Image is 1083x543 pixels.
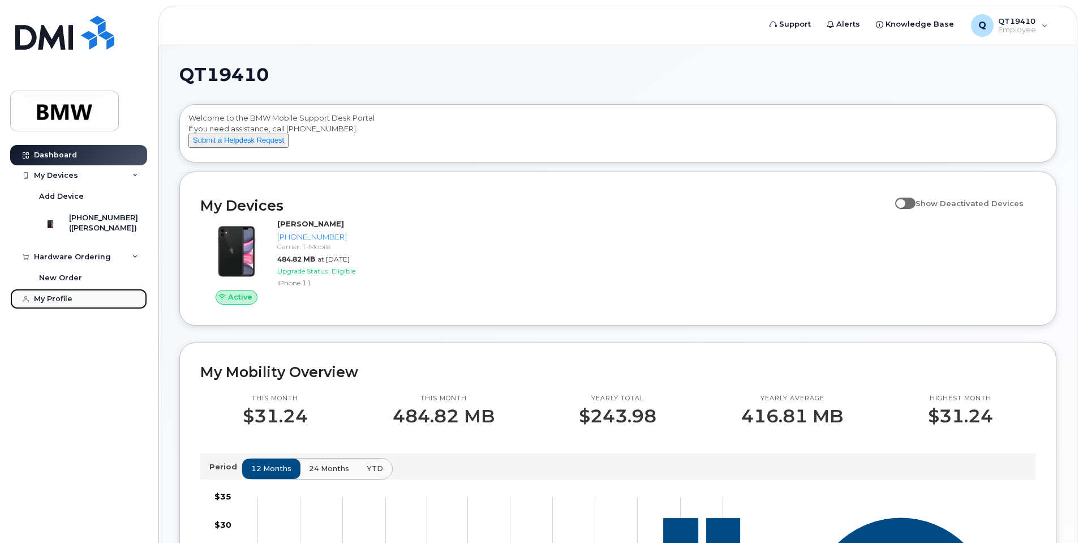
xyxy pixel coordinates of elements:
[928,406,993,426] p: $31.24
[928,394,993,403] p: Highest month
[179,66,269,83] span: QT19410
[228,292,252,302] span: Active
[188,113,1047,158] div: Welcome to the BMW Mobile Support Desk Portal If you need assistance, call [PHONE_NUMBER].
[214,519,231,529] tspan: $30
[309,463,349,474] span: 24 months
[277,255,315,263] span: 484.82 MB
[393,394,495,403] p: This month
[200,197,889,214] h2: My Devices
[579,406,656,426] p: $243.98
[1034,494,1075,535] iframe: Messenger Launcher
[741,394,843,403] p: Yearly average
[277,219,344,228] strong: [PERSON_NAME]
[200,364,1035,380] h2: My Mobility Overview
[200,219,399,305] a: Active[PERSON_NAME][PHONE_NUMBER]Carrier: T-Mobile484.82 MBat [DATE]Upgrade Status:EligibleiPhone 11
[243,406,308,426] p: $31.24
[741,406,843,426] p: 416.81 MB
[895,193,904,202] input: Show Deactivated Devices
[393,406,495,426] p: 484.82 MB
[277,278,394,288] div: iPhone 11
[209,224,264,279] img: iPhone_11.jpg
[188,134,289,148] button: Submit a Helpdesk Request
[277,242,394,251] div: Carrier: T-Mobile
[332,267,355,275] span: Eligible
[243,394,308,403] p: This month
[916,199,1024,208] span: Show Deactivated Devices
[367,463,383,474] span: YTD
[277,267,329,275] span: Upgrade Status:
[188,135,289,144] a: Submit a Helpdesk Request
[214,491,231,502] tspan: $35
[579,394,656,403] p: Yearly total
[277,232,394,242] div: [PHONE_NUMBER]
[209,461,242,472] p: Period
[317,255,350,263] span: at [DATE]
